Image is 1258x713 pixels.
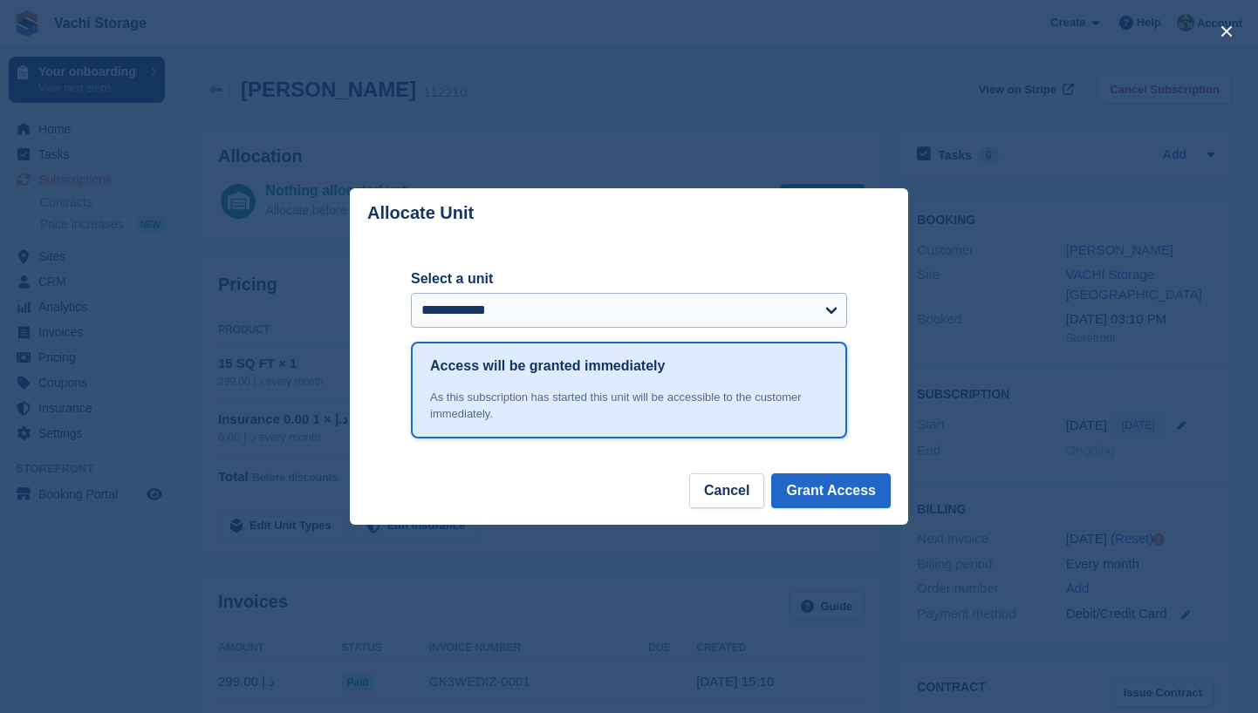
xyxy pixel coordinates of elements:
[411,268,847,289] label: Select a unit
[689,473,764,508] button: Cancel
[1213,17,1241,45] button: close
[771,473,891,508] button: Grant Access
[430,356,665,377] h1: Access will be granted immediately
[430,389,828,423] div: As this subscription has started this unit will be accessible to the customer immediately.
[367,203,474,223] p: Allocate Unit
